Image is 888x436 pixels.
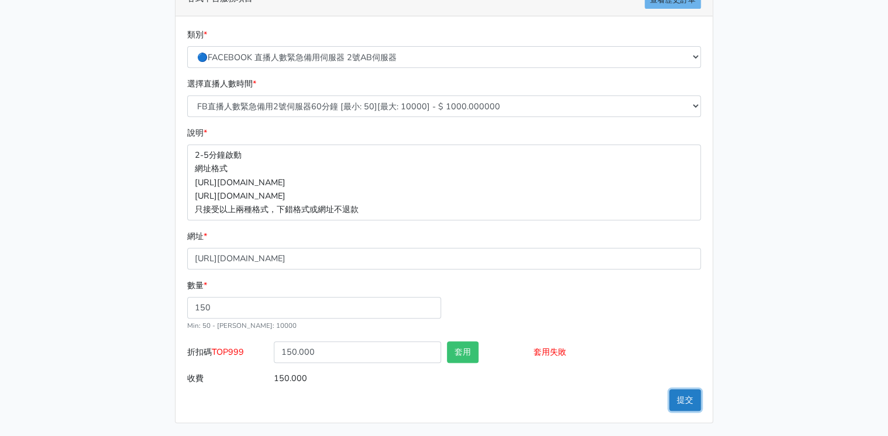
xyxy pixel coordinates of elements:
[187,248,701,269] input: 這邊填入網址
[187,279,207,292] label: 數量
[447,341,479,363] button: 套用
[187,77,256,91] label: 選擇直播人數時間
[669,389,701,411] button: 提交
[187,126,207,140] label: 說明
[187,321,297,330] small: Min: 50 - [PERSON_NAME]: 10000
[184,341,271,368] label: 折扣碼
[187,230,207,243] label: 網址
[187,144,701,220] p: 2-5分鐘啟動 網址格式 [URL][DOMAIN_NAME] [URL][DOMAIN_NAME] 只接受以上兩種格式，下錯格式或網址不退款
[212,346,244,358] span: TOP999
[184,368,271,389] label: 收費
[187,28,207,41] label: 類別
